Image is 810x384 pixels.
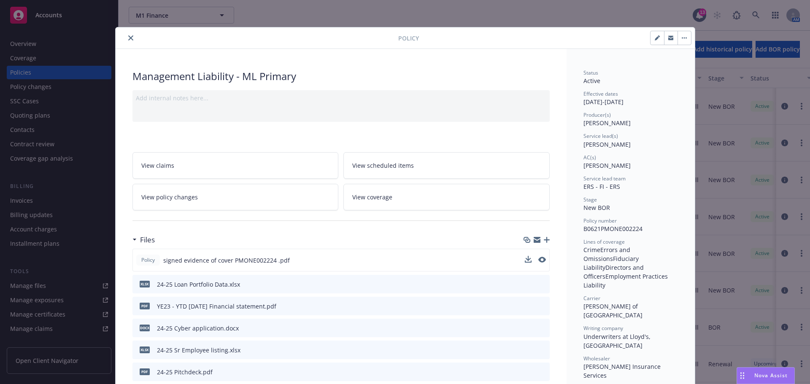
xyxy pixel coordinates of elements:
[583,183,620,191] span: ERS - FI - ERS
[583,119,631,127] span: [PERSON_NAME]
[583,263,645,280] span: Directors and Officers
[539,280,546,289] button: preview file
[754,372,788,379] span: Nova Assist
[141,161,174,170] span: View claims
[140,256,157,264] span: Policy
[140,234,155,245] h3: Files
[583,77,600,85] span: Active
[525,280,532,289] button: download file
[583,204,610,212] span: New BOR
[583,295,600,302] span: Carrier
[525,256,532,263] button: download file
[352,161,414,170] span: View scheduled items
[525,346,532,354] button: download file
[157,280,240,289] div: 24-25 Loan Portfolio Data.xlsx
[737,368,748,384] div: Drag to move
[157,346,240,354] div: 24-25 Sr Employee listing.xlsx
[583,333,652,349] span: Underwriters at Lloyd's, [GEOGRAPHIC_DATA]
[539,324,546,333] button: preview file
[525,256,532,265] button: download file
[539,302,546,311] button: preview file
[538,257,546,263] button: preview file
[583,217,617,224] span: Policy number
[583,154,596,161] span: AC(s)
[583,69,598,76] span: Status
[140,281,150,287] span: xlsx
[583,255,640,271] span: Fiduciary Liability
[583,355,610,362] span: Wholesaler
[136,94,546,102] div: Add internal notes here...
[583,196,597,203] span: Stage
[525,324,532,333] button: download file
[583,363,662,379] span: [PERSON_NAME] Insurance Services
[126,33,136,43] button: close
[583,325,623,332] span: Writing company
[157,368,213,376] div: 24-25 Pitchdeck.pdf
[583,111,611,118] span: Producer(s)
[583,132,618,140] span: Service lead(s)
[398,34,419,43] span: Policy
[583,246,600,254] span: Crime
[583,175,626,182] span: Service lead team
[583,225,643,233] span: B0621PMONE002224
[352,193,392,201] span: View coverage
[157,324,239,333] div: 24-25 Cyber application.docx
[157,302,276,311] div: YE23 - YTD [DATE] Financial statement.pdf
[140,368,150,375] span: pdf
[539,368,546,376] button: preview file
[583,90,618,97] span: Effective dates
[583,90,678,106] div: [DATE] - [DATE]
[539,346,546,354] button: preview file
[132,234,155,245] div: Files
[163,256,290,265] span: signed evidence of cover PMONE002224 .pdf
[583,140,631,148] span: [PERSON_NAME]
[525,302,532,311] button: download file
[140,346,150,353] span: xlsx
[343,184,550,210] a: View coverage
[140,303,150,309] span: pdf
[583,238,625,245] span: Lines of coverage
[141,193,198,201] span: View policy changes
[737,367,795,384] button: Nova Assist
[525,368,532,376] button: download file
[132,152,339,179] a: View claims
[583,161,631,169] span: [PERSON_NAME]
[132,184,339,210] a: View policy changes
[343,152,550,179] a: View scheduled items
[140,325,150,331] span: docx
[583,272,670,289] span: Employment Practices Liability
[538,256,546,265] button: preview file
[583,246,632,263] span: Errors and Omissions
[583,302,643,319] span: [PERSON_NAME] of [GEOGRAPHIC_DATA]
[132,69,550,83] div: Management Liability - ML Primary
